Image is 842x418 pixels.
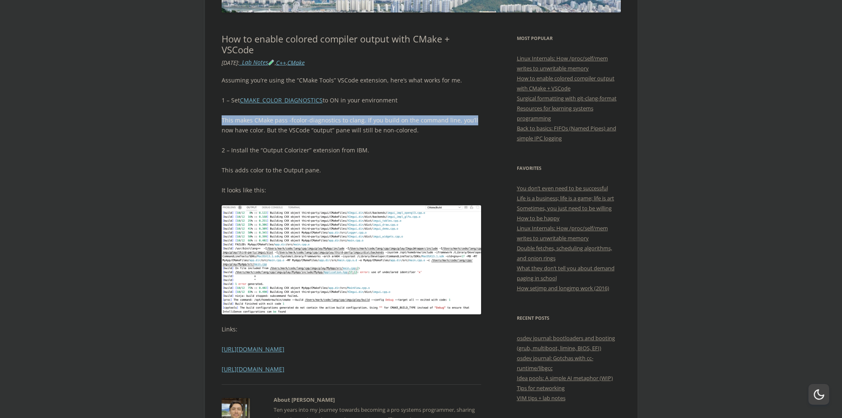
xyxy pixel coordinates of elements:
p: It looks like this: [222,185,481,195]
a: CMake [287,58,304,66]
p: 1 – Set to ON in your environment [222,95,481,105]
a: Linux Internals: How /proc/self/mem writes to unwritable memory [517,224,608,242]
i: : , , [222,58,305,66]
a: What they don’t tell you about demand paging in school [517,264,615,282]
a: Idea pools: A simple AI metaphor (WIP) [517,374,613,382]
a: Double fetches, scheduling algorithms, and onion rings [517,244,612,262]
h3: Favorites [517,163,621,173]
a: [URL][DOMAIN_NAME] [222,345,284,353]
h2: About [PERSON_NAME] [274,395,481,405]
a: Resources for learning systems programming [517,104,593,122]
a: You don’t even need to be successful [517,184,608,192]
a: [URL][DOMAIN_NAME] [222,365,284,373]
h3: Recent Posts [517,313,621,323]
a: How setjmp and longjmp work (2016) [517,284,609,292]
img: 🧪 [268,60,274,65]
a: C++ [276,58,286,66]
a: _Lab Notes [240,58,275,66]
time: [DATE] [222,58,238,66]
p: Assuming you’re using the “CMake Tools” VSCode extension, here’s what works for me. [222,75,481,85]
a: CMAKE_COLOR_DIAGNOSTICS [240,96,323,104]
a: osdev journal: bootloaders and booting (grub, multiboot, limine, BIOS, EFI) [517,334,615,352]
p: Links: [222,324,481,334]
a: How to enable colored compiler output with CMake + VSCode [517,75,615,92]
a: Linux Internals: How /proc/self/mem writes to unwritable memory [517,55,608,72]
a: VIM tips + lab notes [517,394,565,402]
a: Sometimes, you just need to be willing [517,204,612,212]
a: Surgical formatting with git-clang-format [517,95,617,102]
p: 2 – Install the “Output Colorizer” extension from IBM. [222,145,481,155]
p: This makes CMake pass -fcolor-diagnostics to clang. If you build on the command line, you’ll now ... [222,115,481,135]
h3: Most Popular [517,33,621,43]
a: Life is a business; life is a game; life is art [517,194,614,202]
a: osdev journal: Gotchas with cc-runtime/libgcc [517,354,593,372]
p: This adds color to the Output pane. [222,165,481,175]
a: How to be happy [517,214,560,222]
a: Tips for networking [517,384,565,392]
h1: How to enable colored compiler output with CMake + VSCode [222,33,481,55]
a: Back to basics: FIFOs (Named Pipes) and simple IPC logging [517,124,616,142]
